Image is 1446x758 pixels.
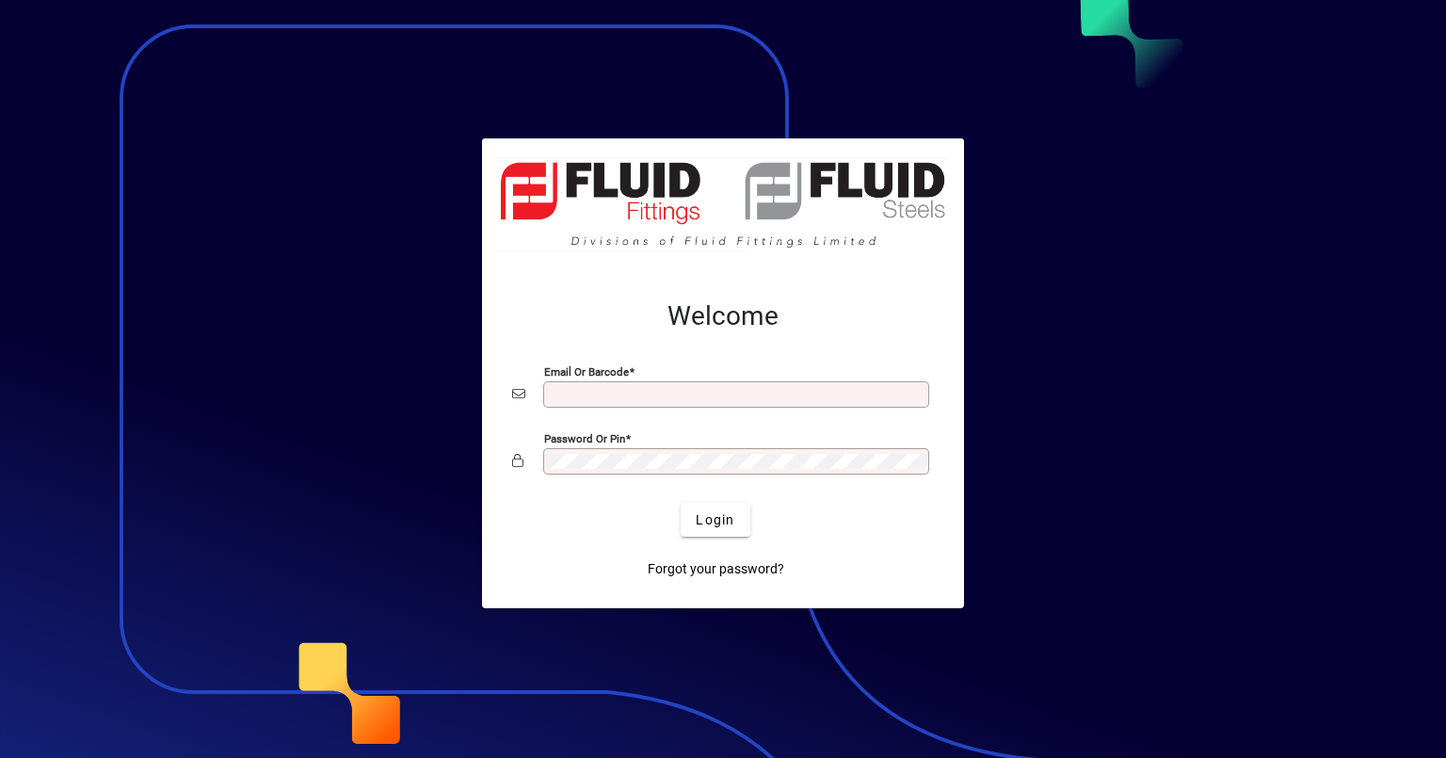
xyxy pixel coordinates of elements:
[640,552,792,586] a: Forgot your password?
[681,503,749,537] button: Login
[648,559,784,579] span: Forgot your password?
[696,510,734,530] span: Login
[512,300,934,332] h2: Welcome
[544,432,625,445] mat-label: Password or Pin
[544,365,629,379] mat-label: Email or Barcode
